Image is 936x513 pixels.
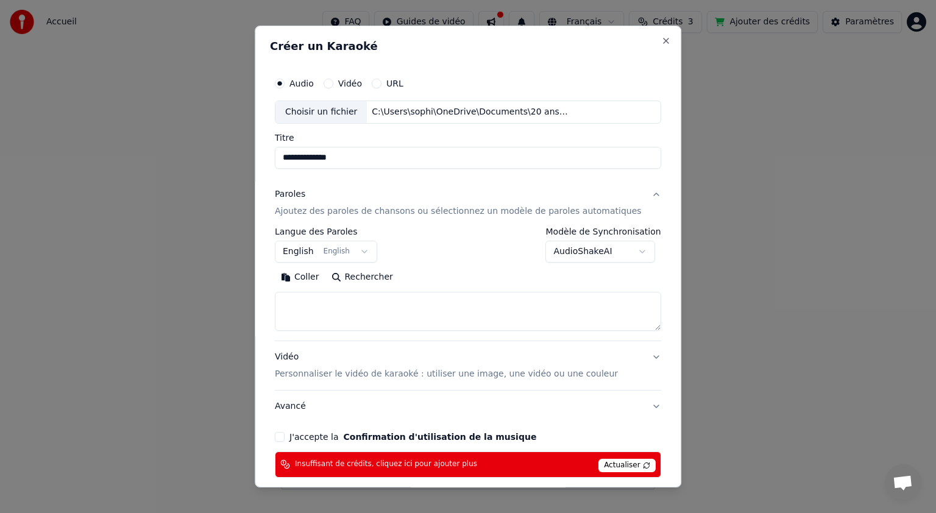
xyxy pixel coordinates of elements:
[367,106,575,118] div: C:\Users\sophi\OneDrive\Documents\20 ans BR AUDIT\BR\Karaoké Cette année-là.mp3
[270,41,666,52] h2: Créer un Karaoké
[325,267,399,287] button: Rechercher
[275,227,377,236] label: Langue des Paroles
[275,391,661,422] button: Avancé
[344,433,537,441] button: J'accepte la
[275,205,642,218] p: Ajoutez des paroles de chansons ou sélectionnez un modèle de paroles automatiques
[275,188,305,200] div: Paroles
[598,459,656,472] span: Actualiser
[289,433,536,441] label: J'accepte la
[275,133,661,142] label: Titre
[338,79,362,88] label: Vidéo
[275,179,661,227] button: ParolesAjoutez des paroles de chansons ou sélectionnez un modèle de paroles automatiques
[546,227,661,236] label: Modèle de Synchronisation
[386,79,403,88] label: URL
[275,227,661,341] div: ParolesAjoutez des paroles de chansons ou sélectionnez un modèle de paroles automatiques
[289,79,314,88] label: Audio
[295,459,477,469] span: Insuffisant de crédits, cliquez ici pour ajouter plus
[275,351,618,380] div: Vidéo
[275,101,367,123] div: Choisir un fichier
[275,368,618,380] p: Personnaliser le vidéo de karaoké : utiliser une image, une vidéo ou une couleur
[275,341,661,390] button: VidéoPersonnaliser le vidéo de karaoké : utiliser une image, une vidéo ou une couleur
[275,267,325,287] button: Coller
